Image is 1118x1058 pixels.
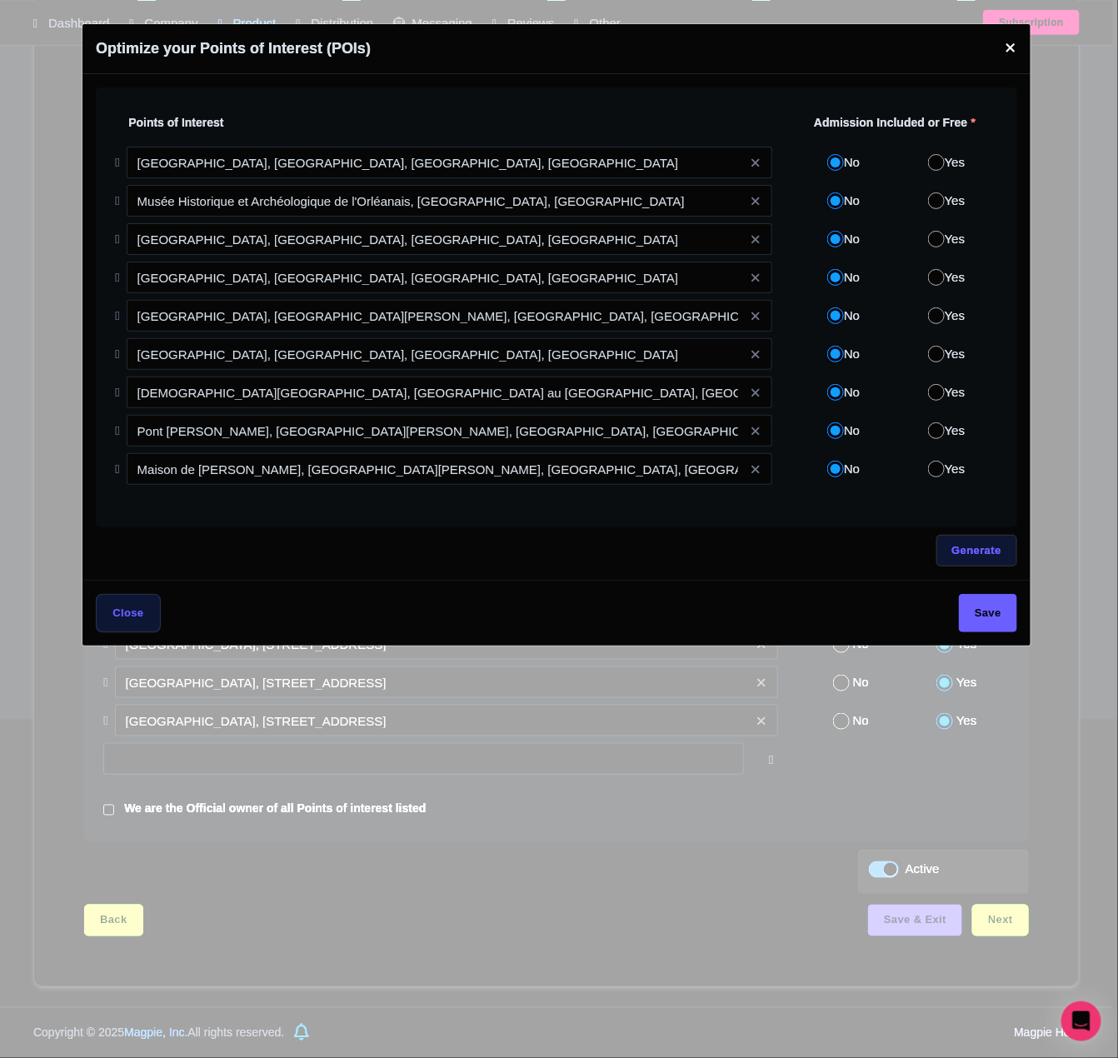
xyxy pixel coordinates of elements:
[991,24,1031,72] button: Close
[844,460,860,479] label: No
[959,594,1017,631] input: Save
[844,230,860,249] label: No
[844,422,860,441] label: No
[945,153,965,172] label: Yes
[936,535,1017,566] a: Generate
[844,383,860,402] label: No
[1061,1001,1101,1041] div: Open Intercom Messenger
[844,153,860,172] label: No
[844,345,860,364] label: No
[945,345,965,364] label: Yes
[844,307,860,326] label: No
[945,230,965,249] label: Yes
[814,114,967,132] span: Admission Included or Free
[945,192,965,211] label: Yes
[945,422,965,441] label: Yes
[945,460,965,479] label: Yes
[945,268,965,287] label: Yes
[96,594,161,631] button: Close
[96,37,371,60] h4: Optimize your Points of Interest (POIs)
[945,307,965,326] label: Yes
[128,114,223,132] span: Points of Interest
[945,383,965,402] label: Yes
[844,192,860,211] label: No
[844,268,860,287] label: No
